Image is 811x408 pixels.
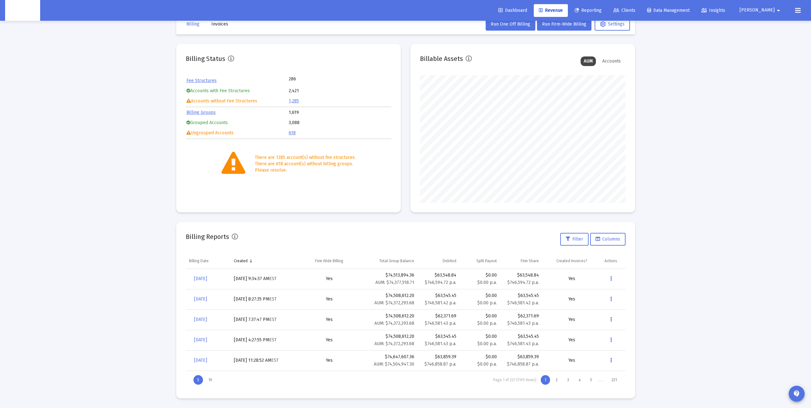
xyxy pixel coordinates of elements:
[234,337,297,343] div: [DATE] 4:27:55 PM
[186,118,288,128] td: Grouped Accounts
[234,316,297,323] div: [DATE] 7:37:47 PM
[642,4,695,17] a: Data Management
[189,334,212,346] a: [DATE]
[289,108,391,117] td: 1,619
[521,258,539,263] div: Firm Share
[374,300,414,306] small: AUM: $74,372,293.68
[194,317,207,322] span: [DATE]
[289,130,296,136] a: 618
[560,233,589,246] button: Filter
[421,354,456,360] div: $63,859.39
[358,253,417,269] td: Column Total Group Balance
[575,8,602,13] span: Reporting
[460,253,500,269] td: Column Split Payout
[581,56,596,66] div: AUM
[186,371,626,389] div: Page Navigation
[300,253,358,269] td: Column Firm Wide Billing
[194,296,207,302] span: [DATE]
[599,56,624,66] div: Accounts
[234,296,297,302] div: [DATE] 8:27:35 PM
[601,253,626,269] td: Column Actions
[425,321,456,326] small: $746,581.43 p.a.
[476,258,497,263] div: Split Payout
[211,21,228,27] span: Invoices
[186,21,199,27] span: Billing
[545,337,598,343] div: Yes
[289,118,391,128] td: 3,088
[361,293,414,306] div: $74,508,612.20
[315,258,343,263] div: Firm Wide Billing
[545,276,598,282] div: Yes
[477,280,497,285] small: $0.00 p.a.
[186,54,225,64] h2: Billing Status
[500,253,542,269] td: Column Firm Share
[234,276,297,282] div: [DATE] 9:34:37 AM
[696,4,730,17] a: Insights
[374,361,414,367] small: AUM: $74,504,947.30
[552,375,561,385] div: Page 2
[539,8,563,13] span: Revenue
[189,313,212,326] a: [DATE]
[443,258,456,263] div: Debited
[289,98,299,104] a: 1,285
[595,18,630,31] button: Settings
[375,280,414,285] small: AUM: $74,377,518.71
[477,341,497,346] small: $0.00 p.a.
[421,272,456,278] div: $63,548.84
[374,321,414,326] small: AUM: $74,372,293.68
[379,258,414,263] div: Total Group Balance
[269,317,277,322] small: EST
[10,4,35,17] img: Dashboard
[361,354,414,367] div: $74,647,607.36
[194,337,207,343] span: [DATE]
[289,86,391,96] td: 2,421
[542,253,601,269] td: Column Created Invoices?
[486,18,535,31] button: Run One Off Billing
[205,375,216,385] div: Display 10 items on page
[303,357,355,364] div: Yes
[189,258,209,263] div: Billing Date
[463,354,497,367] div: $0.00
[590,233,626,246] button: Columns
[206,18,233,31] button: Invoices
[503,293,539,299] div: $63,545.45
[255,161,356,167] div: There are 618 account(s) without billing groups.
[477,361,497,367] small: $0.00 p.a.
[303,276,355,282] div: Yes
[189,293,212,306] a: [DATE]
[491,21,530,27] span: Run One Off Billing
[793,390,800,397] mat-icon: contact_support
[575,375,584,385] div: Page 4
[463,272,497,286] div: $0.00
[186,253,231,269] td: Column Billing Date
[186,96,288,106] td: Accounts without Fee Structures
[421,313,456,319] div: $62,371.69
[605,258,617,263] div: Actions
[569,4,607,17] a: Reporting
[503,313,539,319] div: $62,371.69
[545,357,598,364] div: Yes
[600,21,625,27] span: Settings
[193,375,203,385] div: Display 5 items on page
[361,333,414,347] div: $74,508,612.20
[463,293,497,306] div: $0.00
[303,316,355,323] div: Yes
[613,8,635,13] span: Clients
[596,378,606,382] div: . . .
[271,358,279,363] small: EST
[566,236,583,242] span: Filter
[186,86,288,96] td: Accounts with Fee Structures
[303,296,355,302] div: Yes
[507,341,539,346] small: $746,581.43 p.a.
[417,253,460,269] td: Column Debited
[503,354,539,360] div: $63,859.39
[556,258,587,263] div: Created Invoices?
[477,300,497,306] small: $0.00 p.a.
[303,337,355,343] div: Yes
[740,8,775,13] span: [PERSON_NAME]
[608,375,621,385] div: Page 221
[775,4,782,17] mat-icon: arrow_drop_down
[463,333,497,347] div: $0.00
[269,276,277,281] small: EST
[194,358,207,363] span: [DATE]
